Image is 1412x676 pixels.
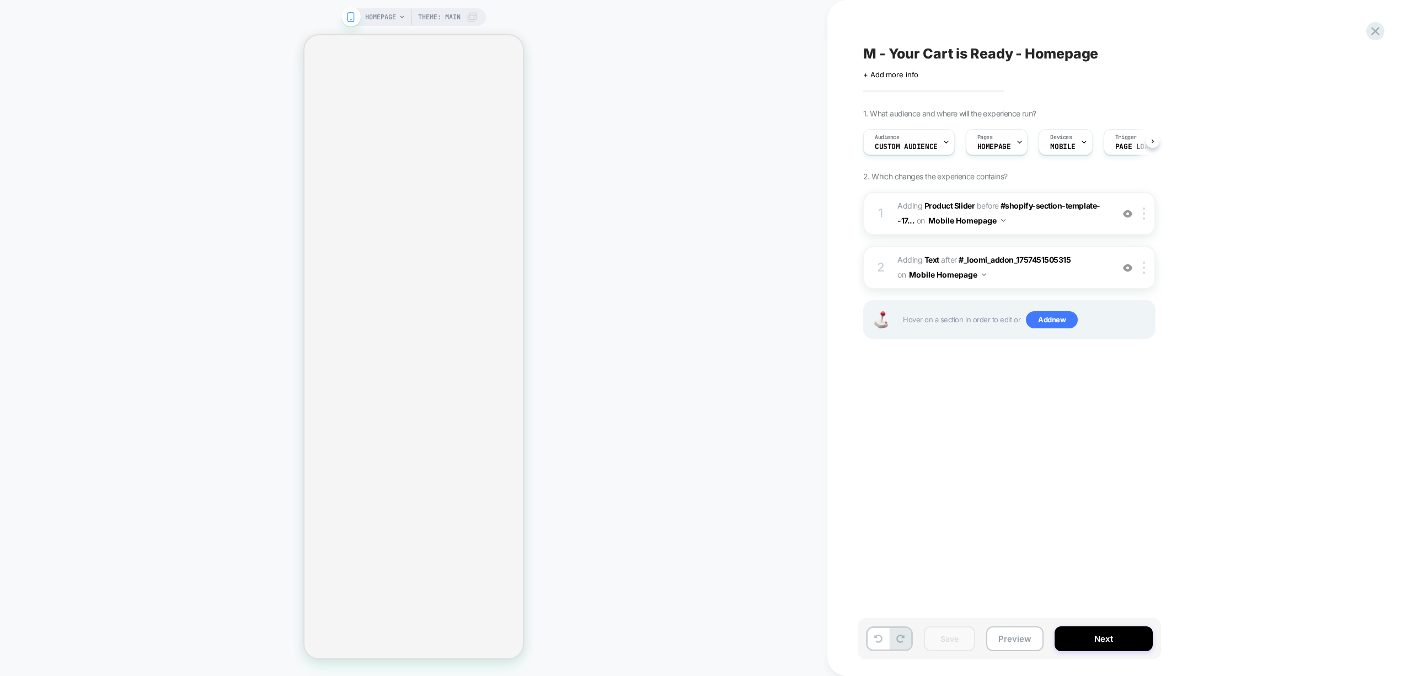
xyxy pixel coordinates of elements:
button: Mobile Homepage [928,212,1005,228]
span: Custom Audience [875,143,938,151]
img: down arrow [1001,219,1005,222]
span: Adding [897,255,939,264]
span: MOBILE [1050,143,1075,151]
div: 2 [875,257,886,279]
div: 1 [875,203,886,225]
span: Trigger [1115,134,1137,141]
span: #_loomi_addon_1757451505315 [959,255,1071,264]
span: on [897,268,906,281]
span: BEFORE [977,201,999,210]
b: Product Slider [924,201,975,210]
span: Hover on a section in order to edit or [903,311,1149,329]
span: Audience [875,134,900,141]
span: + Add more info [863,70,918,79]
span: HOMEPAGE [977,143,1011,151]
img: crossed eye [1123,263,1132,273]
span: HOMEPAGE [365,8,396,26]
img: close [1143,262,1145,274]
span: on [917,214,925,227]
span: Pages [977,134,993,141]
img: crossed eye [1123,209,1132,219]
span: Theme: MAIN [418,8,461,26]
span: Adding [897,201,975,210]
button: Save [924,626,975,651]
button: Next [1055,626,1153,651]
span: 2. Which changes the experience contains? [863,172,1007,181]
span: Devices [1050,134,1072,141]
button: Mobile Homepage [909,267,986,283]
img: close [1143,207,1145,220]
b: Text [924,255,939,264]
button: Preview [986,626,1044,651]
span: 1. What audience and where will the experience run? [863,109,1036,118]
img: Joystick [870,311,892,328]
span: Add new [1026,311,1078,329]
span: AFTER [941,255,957,264]
span: Page Load [1115,143,1153,151]
span: M - Your Cart is Ready - Homepage [863,45,1098,62]
img: down arrow [982,273,986,276]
